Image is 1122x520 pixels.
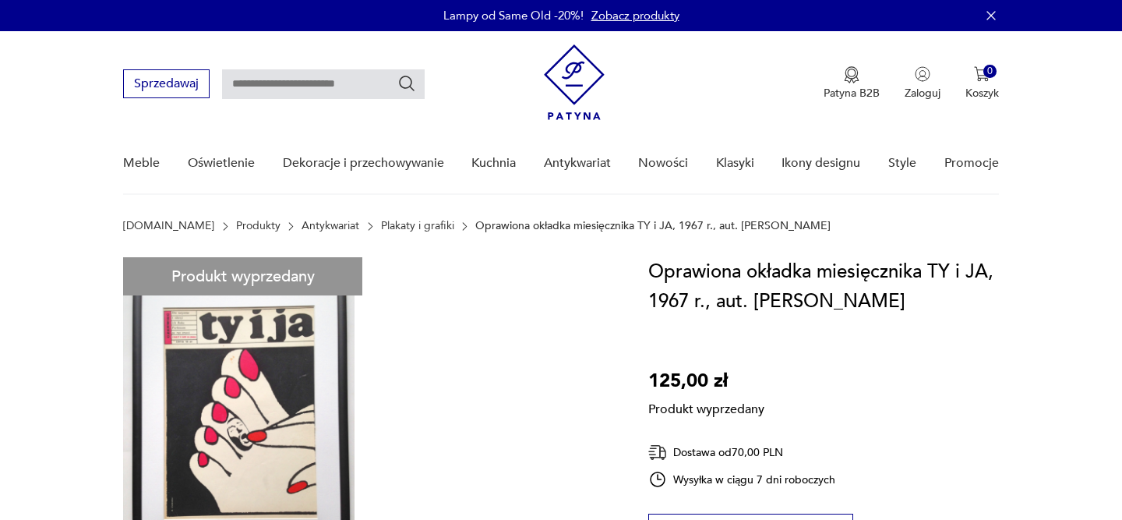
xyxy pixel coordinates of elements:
a: Klasyki [716,133,754,193]
a: Style [888,133,916,193]
p: Produkt wyprzedany [648,396,764,418]
a: Sprzedawaj [123,80,210,90]
div: Dostawa od 70,00 PLN [648,443,835,462]
a: Ikona medaluPatyna B2B [824,66,880,101]
a: Produkty [236,220,280,232]
button: Szukaj [397,74,416,93]
button: 0Koszyk [965,66,999,101]
a: Promocje [944,133,999,193]
button: Patyna B2B [824,66,880,101]
a: Zobacz produkty [591,8,679,23]
p: Zaloguj [905,86,940,101]
p: 125,00 zł [648,366,764,396]
a: Kuchnia [471,133,516,193]
button: Zaloguj [905,66,940,101]
a: Nowości [638,133,688,193]
button: Sprzedawaj [123,69,210,98]
a: Meble [123,133,160,193]
img: Patyna - sklep z meblami i dekoracjami vintage [544,44,605,120]
h1: Oprawiona okładka miesięcznika TY i JA, 1967 r., aut. [PERSON_NAME] [648,257,998,317]
p: Koszyk [965,86,999,101]
a: [DOMAIN_NAME] [123,220,214,232]
a: Oświetlenie [188,133,255,193]
img: Ikona koszyka [974,66,990,82]
a: Dekoracje i przechowywanie [283,133,444,193]
p: Oprawiona okładka miesięcznika TY i JA, 1967 r., aut. [PERSON_NAME] [475,220,831,232]
div: 0 [983,65,997,78]
a: Antykwariat [302,220,359,232]
img: Ikona dostawy [648,443,667,462]
img: Ikonka użytkownika [915,66,930,82]
p: Patyna B2B [824,86,880,101]
img: Ikona medalu [844,66,859,83]
a: Antykwariat [544,133,611,193]
p: Lampy od Same Old -20%! [443,8,584,23]
a: Plakaty i grafiki [381,220,454,232]
div: Wysyłka w ciągu 7 dni roboczych [648,470,835,489]
a: Ikony designu [782,133,860,193]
